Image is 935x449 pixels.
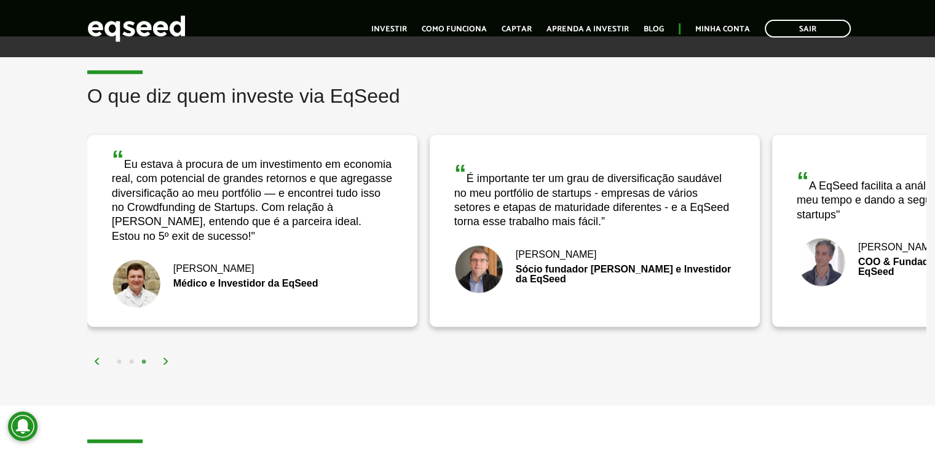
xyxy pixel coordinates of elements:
[112,279,393,288] div: Médico e Investidor da EqSeed
[112,147,393,244] div: Eu estava à procura de um investimento em economia real, com potencial de grandes retornos e que ...
[371,25,407,33] a: Investir
[454,250,735,260] div: [PERSON_NAME]
[797,167,809,194] span: “
[93,357,101,365] img: arrow%20left.svg
[454,264,735,284] div: Sócio fundador [PERSON_NAME] e Investidor da EqSeed
[112,264,393,274] div: [PERSON_NAME]
[87,85,926,125] h2: O que diz quem investe via EqSeed
[454,245,503,294] img: Nick Johnston
[87,12,186,45] img: EqSeed
[422,25,487,33] a: Como funciona
[162,357,170,365] img: arrow%20right.svg
[797,237,846,287] img: Bruno Rodrigues
[113,356,125,368] button: 1 of 2
[454,161,735,229] div: É importante ter um grau de diversificação saudável no meu portfólio de startups - empresas de vá...
[644,25,664,33] a: Blog
[125,356,138,368] button: 2 of 2
[546,25,629,33] a: Aprenda a investir
[502,25,532,33] a: Captar
[454,160,467,187] span: “
[695,25,750,33] a: Minha conta
[112,259,161,308] img: Fernando De Marco
[138,356,150,368] button: 3 of 2
[112,146,124,173] span: “
[765,20,851,38] a: Sair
